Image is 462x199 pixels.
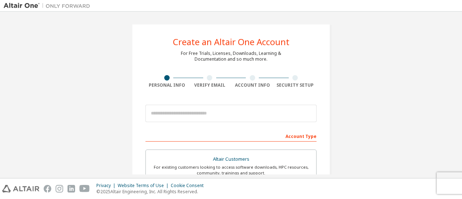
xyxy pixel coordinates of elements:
img: youtube.svg [79,185,90,192]
div: Security Setup [274,82,317,88]
p: © 2025 Altair Engineering, Inc. All Rights Reserved. [96,189,208,195]
div: Website Terms of Use [118,183,171,189]
div: Altair Customers [150,154,312,164]
div: Privacy [96,183,118,189]
img: altair_logo.svg [2,185,39,192]
div: Cookie Consent [171,183,208,189]
div: For Free Trials, Licenses, Downloads, Learning & Documentation and so much more. [181,51,281,62]
div: Verify Email [188,82,231,88]
img: facebook.svg [44,185,51,192]
div: Account Type [145,130,317,142]
img: instagram.svg [56,185,63,192]
div: Account Info [231,82,274,88]
div: For existing customers looking to access software downloads, HPC resources, community, trainings ... [150,164,312,176]
img: linkedin.svg [67,185,75,192]
img: Altair One [4,2,94,9]
div: Personal Info [145,82,188,88]
div: Create an Altair One Account [173,38,289,46]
